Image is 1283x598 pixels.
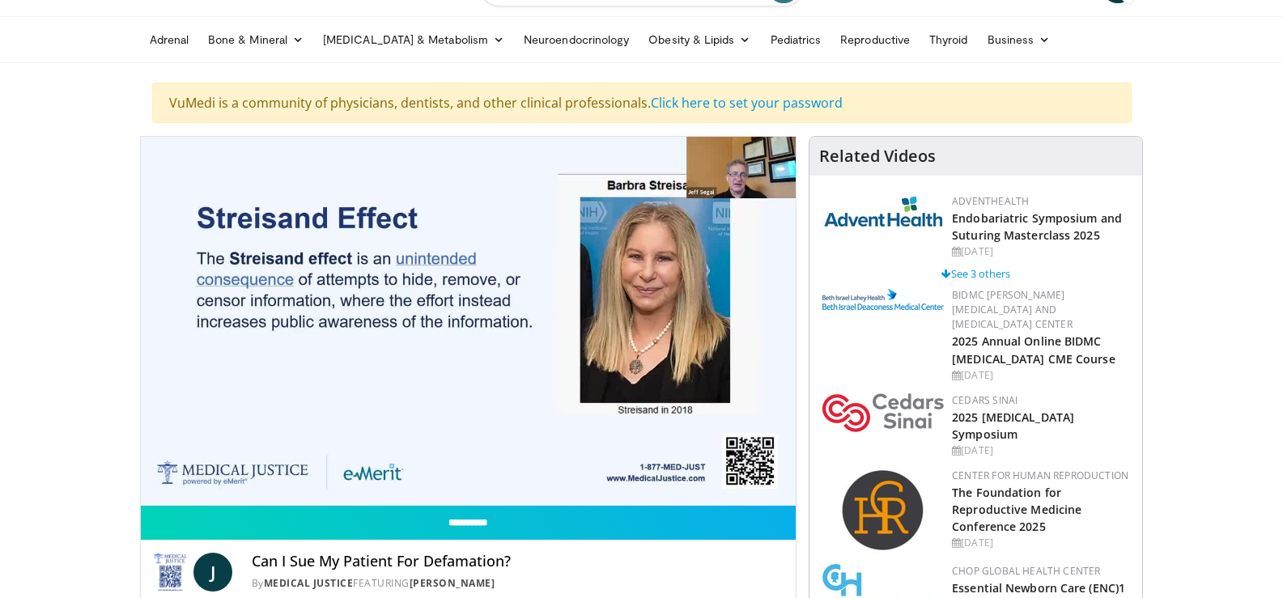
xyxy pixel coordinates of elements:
a: Thyroid [920,23,978,56]
a: BIDMC [PERSON_NAME][MEDICAL_DATA] and [MEDICAL_DATA] Center [952,288,1073,331]
div: [DATE] [952,368,1129,383]
div: [DATE] [952,536,1129,550]
a: See 3 others [941,266,1010,281]
a: Center for Human Reproduction [952,469,1128,482]
img: Medical Justice [154,553,187,592]
a: [MEDICAL_DATA] & Metabolism [313,23,514,56]
a: AdventHealth [952,194,1029,208]
a: Bone & Mineral [198,23,313,56]
a: Cedars Sinai [952,393,1017,407]
h4: Can I Sue My Patient For Defamation? [252,553,784,570]
div: By FEATURING [252,576,784,591]
h4: Related Videos [819,146,936,166]
a: Medical Justice [264,576,354,590]
a: Click here to set your password [651,94,843,112]
div: VuMedi is a community of physicians, dentists, and other clinical professionals. [152,83,1132,123]
a: 2025 [MEDICAL_DATA] Symposium [952,409,1074,442]
a: Obesity & Lipids [639,23,760,56]
a: [PERSON_NAME] [410,576,495,590]
img: 5c3c682d-da39-4b33-93a5-b3fb6ba9580b.jpg.150x105_q85_autocrop_double_scale_upscale_version-0.2.jpg [822,194,944,227]
a: J [193,553,232,592]
div: [DATE] [952,443,1129,458]
a: CHOP Global Health Center [952,564,1100,578]
a: Endobariatric Symposium and Suturing Masterclass 2025 [952,210,1122,243]
a: Adrenal [140,23,199,56]
a: Pediatrics [761,23,831,56]
img: c058e059-5986-4522-8e32-16b7599f4943.png.150x105_q85_autocrop_double_scale_upscale_version-0.2.png [841,469,926,553]
a: Business [978,23,1060,56]
a: The Foundation for Reproductive Medicine Conference 2025 [952,485,1081,534]
img: 7e905080-f4a2-4088-8787-33ce2bef9ada.png.150x105_q85_autocrop_double_scale_upscale_version-0.2.png [822,393,944,432]
a: 2025 Annual Online BIDMC [MEDICAL_DATA] CME Course [952,333,1115,366]
a: Neuroendocrinology [514,23,639,56]
img: c96b19ec-a48b-46a9-9095-935f19585444.png.150x105_q85_autocrop_double_scale_upscale_version-0.2.png [822,289,944,310]
video-js: Video Player [141,137,797,506]
div: [DATE] [952,244,1129,259]
a: Reproductive [831,23,920,56]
